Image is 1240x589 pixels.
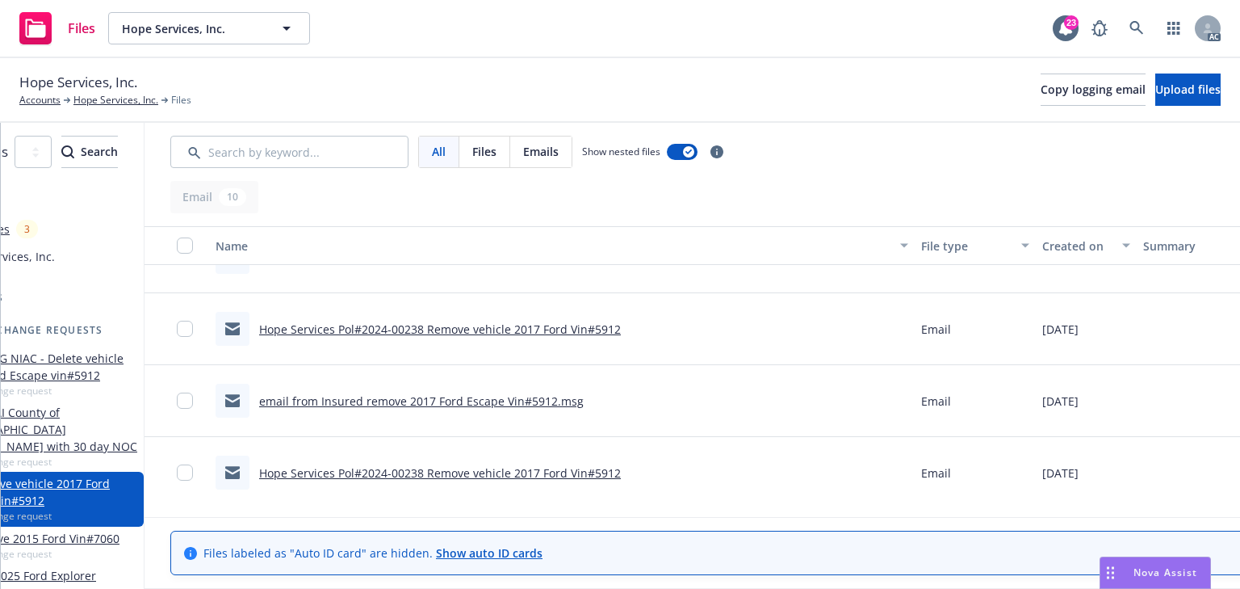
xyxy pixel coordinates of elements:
[921,465,951,482] span: Email
[19,72,137,93] span: Hope Services, Inc.
[259,322,621,337] a: Hope Services Pol#2024-00238 Remove vehicle 2017 Ford Vin#5912
[523,143,559,160] span: Emails
[921,321,951,338] span: Email
[1155,82,1221,97] span: Upload files
[1100,557,1211,589] button: Nova Assist
[68,22,95,35] span: Files
[1064,15,1079,30] div: 23
[472,143,496,160] span: Files
[177,393,193,409] input: Toggle Row Selected
[1100,557,1121,588] div: Drag to move
[216,238,890,255] div: Name
[170,136,408,168] input: Search by keyword...
[177,238,193,254] input: Select all
[1041,74,1146,106] button: Copy logging email
[171,93,191,107] span: Files
[1041,82,1146,97] span: Copy logging email
[203,545,542,562] span: Files labeled as "Auto ID card" are hidden.
[915,226,1036,265] button: File type
[921,393,951,410] span: Email
[19,93,61,107] a: Accounts
[1036,226,1137,265] button: Created on
[16,220,38,238] div: 3
[1155,74,1221,106] button: Upload files
[73,93,158,107] a: Hope Services, Inc.
[1158,12,1190,44] a: Switch app
[1121,12,1153,44] a: Search
[122,20,262,37] span: Hope Services, Inc.
[108,12,310,44] button: Hope Services, Inc.
[13,6,102,51] a: Files
[61,145,74,158] svg: Search
[209,226,915,265] button: Name
[432,143,446,160] span: All
[177,465,193,481] input: Toggle Row Selected
[1083,12,1116,44] a: Report a Bug
[259,393,584,409] a: email from Insured remove 2017 Ford Escape Vin#5912.msg
[61,136,118,168] button: SearchSearch
[582,145,660,158] span: Show nested files
[177,321,193,337] input: Toggle Row Selected
[1042,238,1112,255] div: Created on
[1042,465,1079,482] span: [DATE]
[436,545,542,561] a: Show auto ID cards
[1042,393,1079,410] span: [DATE]
[1042,321,1079,338] span: [DATE]
[1133,566,1197,579] span: Nova Assist
[1143,238,1234,255] div: Summary
[259,465,621,481] a: Hope Services Pol#2024-00238 Remove vehicle 2017 Ford Vin#5912
[921,238,1012,255] div: File type
[61,137,118,167] div: Search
